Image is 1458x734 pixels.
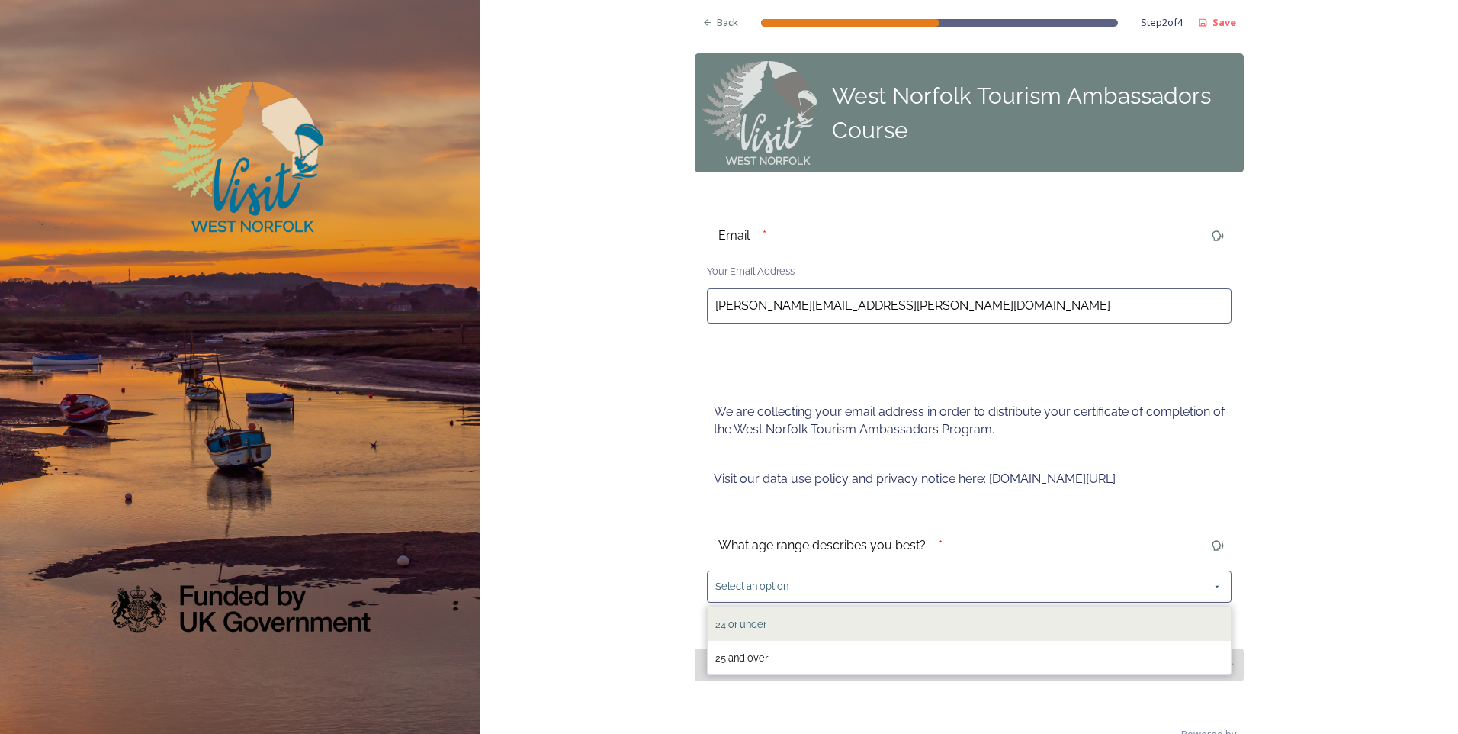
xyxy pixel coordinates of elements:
div: Continue [703,657,1217,673]
p: Visit our data use policy and privacy notice here: [DOMAIN_NAME][URL] [714,471,1225,488]
strong: Save [1212,15,1236,29]
span: Step 2 of 4 [1141,15,1183,30]
span: Select an option [715,579,788,594]
p: We are collecting your email address in order to distribute your certificate of completion of the... [714,404,1225,438]
input: email@domain.com [707,288,1232,324]
button: Continue [695,649,1244,681]
span: Your Email Address [707,266,795,277]
div: West Norfolk Tourism Ambassadors Course [832,79,1236,147]
div: What age range describes you best? [707,528,937,564]
div: Email [707,218,761,254]
span: 24 or under [715,619,766,630]
span: Back [717,15,738,30]
span: 25 and over [715,652,768,664]
img: Step-0_VWN_Logo_for_Panel%20on%20all%20steps.png [702,61,817,165]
